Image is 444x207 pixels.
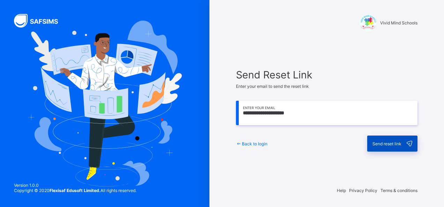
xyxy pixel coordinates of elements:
span: Copyright © 2020 All rights reserved. [14,188,136,193]
span: Send Reset Link [236,69,417,81]
img: Vivid Mind Schools [359,14,377,31]
span: Send reset link [372,141,401,146]
a: Back to login [236,141,267,146]
span: Back to login [242,141,267,146]
span: Help [337,188,346,193]
span: Terms & conditions [380,188,417,193]
span: Version 1.0.0 [14,183,136,188]
span: Enter your email to send the reset link [236,84,309,89]
img: SAFSIMS Logo [14,14,66,28]
img: Hero Image [28,21,182,186]
span: Vivid Mind Schools [380,20,417,25]
strong: Flexisaf Edusoft Limited. [50,188,101,193]
span: Privacy Policy [349,188,377,193]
